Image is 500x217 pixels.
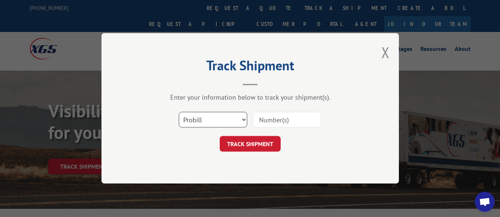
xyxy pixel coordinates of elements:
h2: Track Shipment [139,60,362,74]
input: Number(s) [253,112,321,128]
button: Close modal [381,42,390,62]
div: Enter your information below to track your shipment(s). [139,93,362,102]
div: Open chat [475,192,495,212]
button: TRACK SHIPMENT [220,136,281,152]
